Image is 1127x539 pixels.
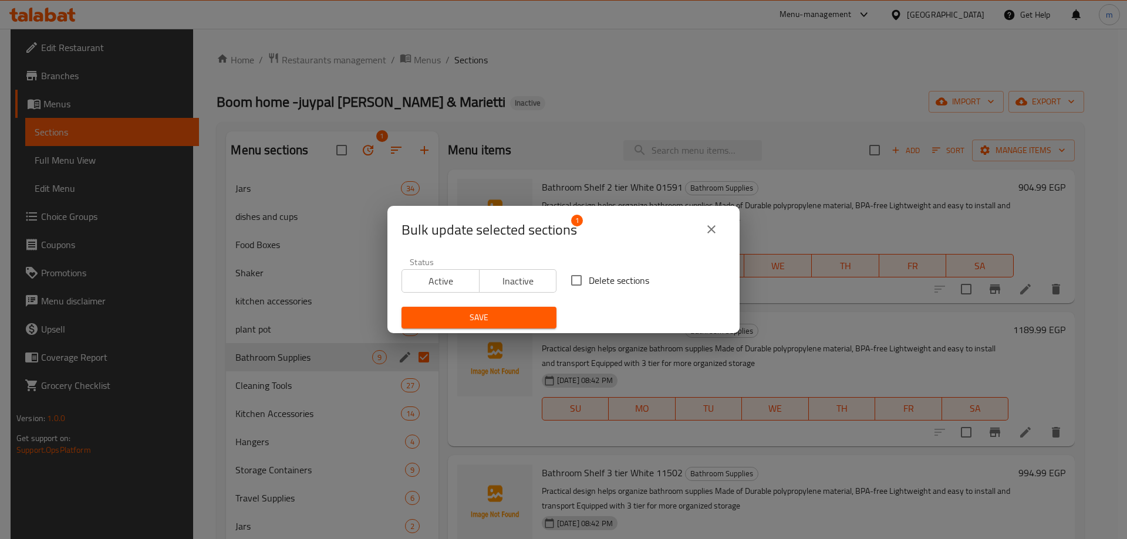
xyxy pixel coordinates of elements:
[407,273,475,290] span: Active
[401,221,577,239] span: Selected section count
[401,307,556,328] button: Save
[484,273,552,290] span: Inactive
[589,273,649,287] span: Delete sections
[479,269,557,293] button: Inactive
[697,215,726,243] button: close
[571,215,583,226] span: 1
[411,310,547,325] span: Save
[401,269,480,293] button: Active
